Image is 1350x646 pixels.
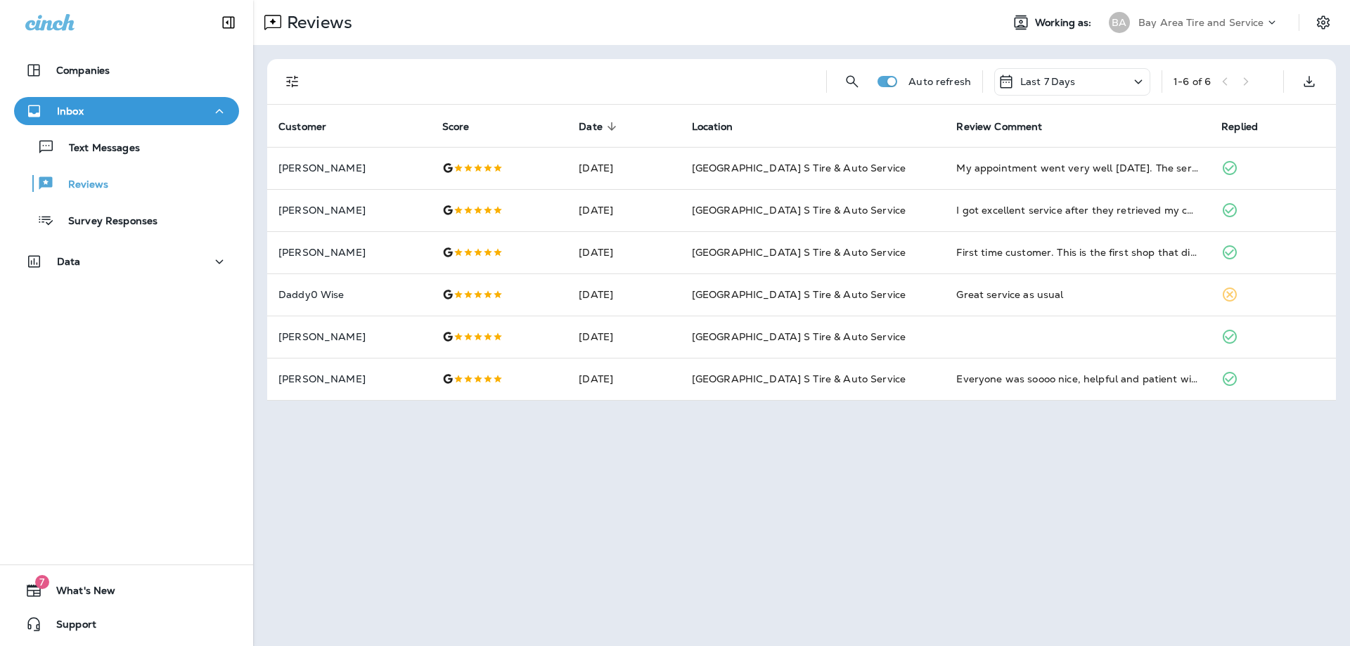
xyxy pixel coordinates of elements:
span: Location [692,121,733,133]
div: Great service as usual [956,288,1199,302]
div: 1 - 6 of 6 [1174,76,1211,87]
span: What's New [42,585,115,602]
p: Daddy0 Wise [278,289,420,300]
p: [PERSON_NAME] [278,162,420,174]
button: Export as CSV [1295,67,1323,96]
p: [PERSON_NAME] [278,331,420,342]
div: Everyone was soooo nice, helpful and patient with me haha.. def going back and would def recommen... [956,372,1199,386]
p: [PERSON_NAME] [278,205,420,216]
button: Text Messages [14,132,239,162]
button: Reviews [14,169,239,198]
div: My appointment went very well today. The service was started promptly and finished in a very reas... [956,161,1199,175]
button: Search Reviews [838,67,866,96]
button: Inbox [14,97,239,125]
button: Companies [14,56,239,84]
p: Auto refresh [908,76,971,87]
span: [GEOGRAPHIC_DATA] S Tire & Auto Service [692,246,906,259]
button: Data [14,247,239,276]
span: 7 [35,575,49,589]
td: [DATE] [567,358,680,400]
p: Reviews [281,12,352,33]
span: Date [579,120,621,133]
p: Last 7 Days [1020,76,1076,87]
button: Collapse Sidebar [209,8,248,37]
p: Companies [56,65,110,76]
p: Data [57,256,81,267]
span: [GEOGRAPHIC_DATA] S Tire & Auto Service [692,162,906,174]
span: [GEOGRAPHIC_DATA] S Tire & Auto Service [692,204,906,217]
p: Survey Responses [54,215,157,228]
span: Customer [278,121,326,133]
td: [DATE] [567,189,680,231]
div: First time customer. This is the first shop that didn't call me to tell me the wife's car needed ... [956,245,1199,259]
span: Review Comment [956,120,1060,133]
span: Score [442,120,488,133]
button: 7What's New [14,576,239,605]
span: Working as: [1035,17,1095,29]
p: [PERSON_NAME] [278,373,420,385]
button: Filters [278,67,307,96]
span: [GEOGRAPHIC_DATA] S Tire & Auto Service [692,330,906,343]
p: Inbox [57,105,84,117]
span: Score [442,121,470,133]
span: Location [692,120,751,133]
span: Support [42,619,96,635]
button: Survey Responses [14,205,239,235]
p: Reviews [54,179,108,192]
div: I got excellent service after they retrieved my car keys. Thanks somuch! [956,203,1199,217]
td: [DATE] [567,147,680,189]
span: Review Comment [956,121,1042,133]
span: Customer [278,120,345,133]
button: Settings [1311,10,1336,35]
td: [DATE] [567,273,680,316]
span: Replied [1221,121,1258,133]
button: Support [14,610,239,638]
span: Replied [1221,120,1276,133]
div: BA [1109,12,1130,33]
span: [GEOGRAPHIC_DATA] S Tire & Auto Service [692,373,906,385]
p: Bay Area Tire and Service [1138,17,1264,28]
span: Date [579,121,603,133]
td: [DATE] [567,231,680,273]
p: Text Messages [55,142,140,155]
p: [PERSON_NAME] [278,247,420,258]
td: [DATE] [567,316,680,358]
span: [GEOGRAPHIC_DATA] S Tire & Auto Service [692,288,906,301]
